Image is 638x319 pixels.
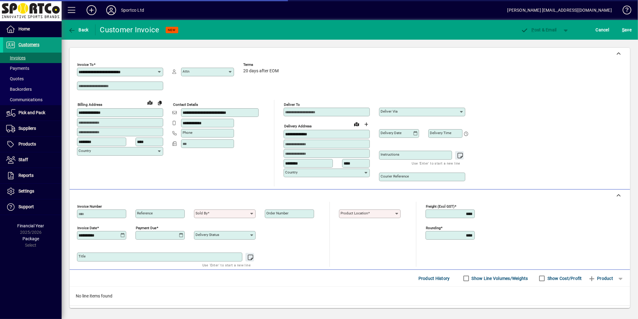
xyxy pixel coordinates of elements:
span: Cancel [596,25,609,35]
mat-label: Phone [183,130,192,135]
mat-label: Order number [266,211,289,215]
span: Pick and Pack [18,110,45,115]
mat-label: Deliver To [284,102,300,107]
span: ost & Email [521,27,557,32]
a: Home [3,22,62,37]
mat-hint: Use 'Enter' to start a new line [202,261,251,269]
button: Copy to Delivery address [155,98,165,108]
span: Communications [6,97,42,102]
mat-label: Courier Reference [381,174,409,178]
mat-label: Country [285,170,297,174]
mat-label: Sold by [196,211,208,215]
app-page-header-button: Back [62,24,95,35]
a: Products [3,137,62,152]
mat-label: Invoice To [77,62,94,67]
mat-label: Country [79,149,91,153]
button: Product History [416,273,452,284]
span: Reports [18,173,34,178]
a: Support [3,199,62,215]
span: Settings [18,189,34,193]
mat-label: Rounding [426,226,441,230]
div: Customer Invoice [100,25,159,35]
mat-label: Title [79,254,86,258]
button: Profile [101,5,121,16]
div: Sportco Ltd [121,5,144,15]
button: Post & Email [518,24,560,35]
a: Payments [3,63,62,74]
mat-hint: Use 'Enter' to start a new line [412,160,460,167]
mat-label: Delivery time [430,131,451,135]
mat-label: Reference [137,211,153,215]
mat-label: Instructions [381,152,399,157]
mat-label: Delivery status [196,233,219,237]
a: View on map [145,98,155,107]
a: Communications [3,94,62,105]
span: Customers [18,42,39,47]
mat-label: Invoice number [77,204,102,209]
mat-label: Invoice date [77,226,97,230]
a: Invoices [3,53,62,63]
div: No line items found [70,287,630,305]
span: Back [68,27,89,32]
a: Reports [3,168,62,183]
span: Invoices [6,55,26,60]
span: 20 days after EOM [243,69,279,74]
a: Pick and Pack [3,105,62,121]
span: Products [18,142,36,146]
button: Choose address [361,119,371,129]
mat-label: Freight (excl GST) [426,204,454,209]
a: Quotes [3,74,62,84]
button: Add [82,5,101,16]
span: Financial Year [18,223,44,228]
a: Suppliers [3,121,62,136]
span: Backorders [6,87,32,92]
mat-label: Product location [341,211,368,215]
span: S [622,27,624,32]
button: Save [620,24,633,35]
label: Show Cost/Profit [546,275,582,281]
a: Backorders [3,84,62,94]
span: Product History [418,273,450,283]
span: P [532,27,535,32]
button: Cancel [594,24,611,35]
span: Home [18,26,30,31]
span: Product [588,273,613,283]
label: Show Line Volumes/Weights [470,275,528,281]
a: Settings [3,184,62,199]
span: Quotes [6,76,24,81]
a: View on map [352,119,361,129]
div: [PERSON_NAME] [EMAIL_ADDRESS][DOMAIN_NAME] [507,5,612,15]
span: Support [18,204,34,209]
button: Product [585,273,616,284]
span: Terms [243,63,280,67]
a: Staff [3,152,62,168]
span: Payments [6,66,29,71]
mat-label: Delivery date [381,131,402,135]
mat-label: Attn [183,69,189,74]
span: NEW [168,28,176,32]
span: Suppliers [18,126,36,131]
span: Package [22,236,39,241]
mat-label: Deliver via [381,109,398,114]
span: Staff [18,157,28,162]
mat-label: Payment due [136,226,156,230]
a: Knowledge Base [618,1,630,21]
span: ave [622,25,632,35]
button: Back [67,24,90,35]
